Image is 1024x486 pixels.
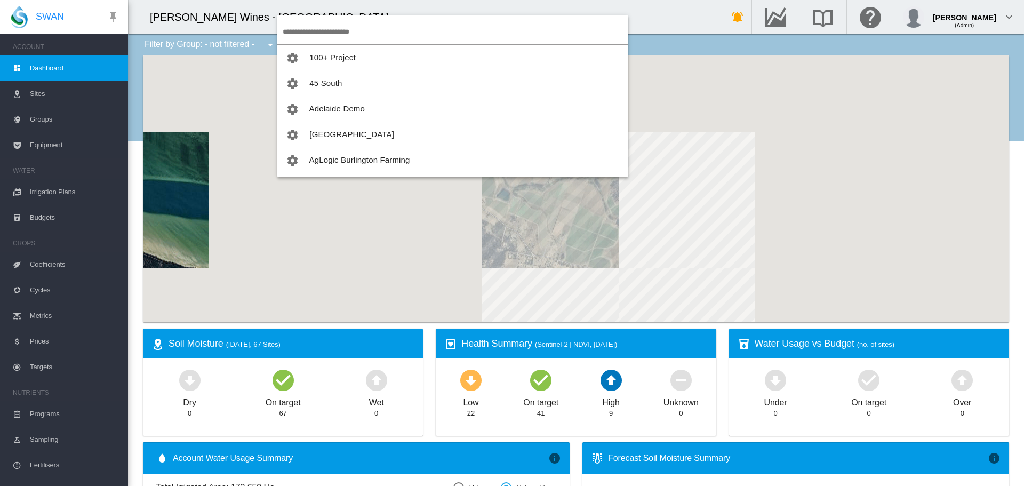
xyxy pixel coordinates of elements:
[309,53,355,62] span: 100+ Project
[277,96,628,122] button: You have 'Admin' permissions to Adelaide Demo
[277,45,628,70] button: You have 'Admin' permissions to 100+ Project
[277,173,628,198] button: You have 'Admin' permissions to Agri-Zon LLC
[309,130,394,139] span: [GEOGRAPHIC_DATA]
[309,78,342,87] span: 45 South
[286,52,299,65] md-icon: icon-cog
[286,154,299,167] md-icon: icon-cog
[277,147,628,173] button: You have 'Admin' permissions to AgLogic Burlington Farming
[286,129,299,141] md-icon: icon-cog
[286,77,299,90] md-icon: icon-cog
[277,70,628,96] button: You have 'Admin' permissions to 45 South
[277,122,628,147] button: You have 'Admin' permissions to Adelaide High School
[309,104,365,113] span: Adelaide Demo
[286,103,299,116] md-icon: icon-cog
[309,155,410,164] span: AgLogic Burlington Farming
